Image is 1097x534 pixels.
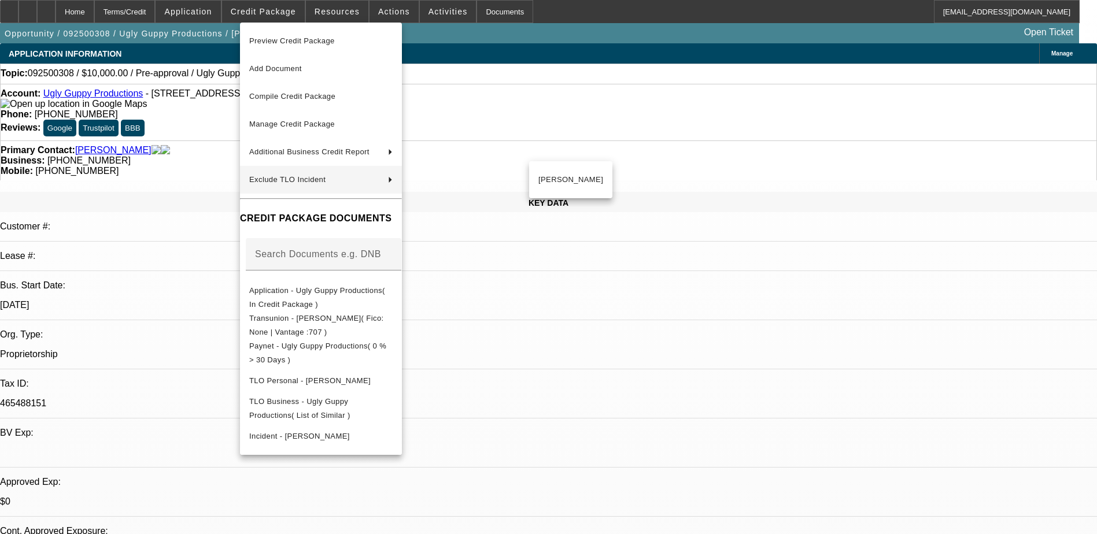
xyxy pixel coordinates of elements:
[249,397,350,420] span: TLO Business - Ugly Guppy Productions( List of Similar )
[240,311,402,339] button: Transunion - Aguilar, Carlos( Fico: None | Vantage :707 )
[240,367,402,395] button: TLO Personal - Aguilar, Carlos
[249,286,385,309] span: Application - Ugly Guppy Productions( In Credit Package )
[255,249,381,259] mat-label: Search Documents e.g. DNB
[240,395,402,422] button: TLO Business - Ugly Guppy Productions( List of Similar )
[240,339,402,367] button: Paynet - Ugly Guppy Productions( 0 % > 30 Days )
[538,173,603,187] span: [PERSON_NAME]
[249,92,335,101] span: Compile Credit Package
[249,314,384,336] span: Transunion - [PERSON_NAME]( Fico: None | Vantage :707 )
[240,284,402,311] button: Application - Ugly Guppy Productions( In Credit Package )
[249,147,370,156] span: Additional Business Credit Report
[240,422,402,450] button: Incident - Aguilar, Carlos
[249,432,350,440] span: Incident - [PERSON_NAME]
[249,342,386,364] span: Paynet - Ugly Guppy Productions( 0 % > 30 Days )
[249,64,302,73] span: Add Document
[249,175,326,184] span: Exclude TLO Incident
[240,212,402,225] h4: CREDIT PACKAGE DOCUMENTS
[249,376,371,385] span: TLO Personal - [PERSON_NAME]
[249,120,335,128] span: Manage Credit Package
[249,36,335,45] span: Preview Credit Package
